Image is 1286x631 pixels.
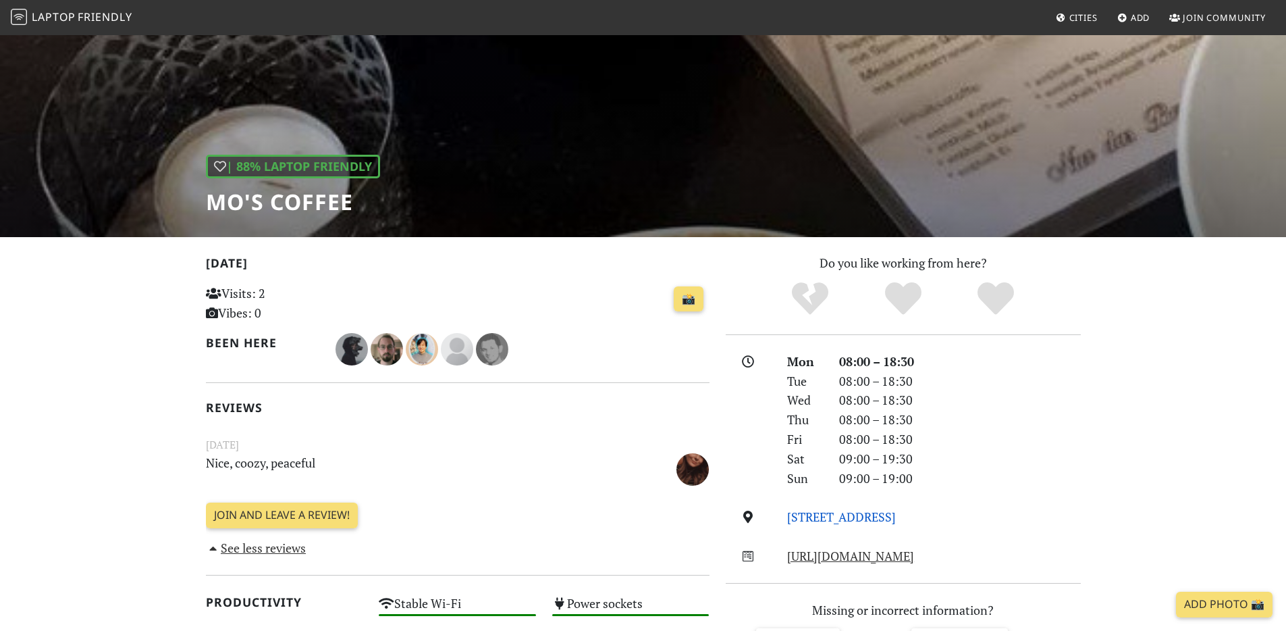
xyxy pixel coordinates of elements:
[206,503,358,528] a: Join and leave a review!
[779,469,830,488] div: Sun
[787,548,914,564] a: [URL][DOMAIN_NAME]
[726,253,1081,273] p: Do you like working from here?
[779,352,830,372] div: Mon
[676,459,709,476] span: Silvia Mercuriali
[476,333,508,365] img: 1398-kj.jpg
[32,9,76,24] span: Laptop
[336,333,368,365] img: 3997-alexander.jpg
[831,430,1089,449] div: 08:00 – 18:30
[726,601,1081,620] p: Missing or incorrect information?
[371,333,403,365] img: 3140-giuseppe.jpg
[206,540,306,556] a: See less reviews
[206,284,363,323] p: Visits: 2 Vibes: 0
[1131,11,1150,24] span: Add
[406,340,441,356] span: SungW
[763,280,857,318] div: No
[206,595,363,609] h2: Productivity
[779,430,830,449] div: Fri
[831,352,1089,372] div: 08:00 – 18:30
[787,509,896,525] a: [STREET_ADDRESS]
[1183,11,1266,24] span: Join Community
[441,333,473,365] img: blank-535327c66bd565773addf3077783bbfce4b00ec00e9fd257753287c682c7fa38.png
[336,340,371,356] span: Alexander Chagochkin
[476,340,508,356] span: KJ Price
[831,469,1089,488] div: 09:00 – 19:00
[78,9,132,24] span: Friendly
[1050,5,1103,30] a: Cities
[949,280,1042,318] div: Definitely!
[676,453,709,486] img: 3596-silvia.jpg
[198,453,631,484] p: Nice, coozy, peaceful
[11,6,132,30] a: LaptopFriendly LaptopFriendly
[406,333,438,365] img: 2933-sungw.jpg
[1176,592,1272,617] a: Add Photo 📸
[831,372,1089,391] div: 08:00 – 18:30
[371,592,544,627] div: Stable Wi-Fi
[206,189,380,215] h1: Mo's Coffee
[831,410,1089,430] div: 08:00 – 18:30
[11,9,27,25] img: LaptopFriendly
[1112,5,1156,30] a: Add
[206,155,380,178] div: | 88% Laptop Friendly
[206,256,709,276] h2: [DATE]
[857,280,950,318] div: Yes
[831,390,1089,410] div: 08:00 – 18:30
[441,340,476,356] span: Semih Cakmakyapan
[206,401,709,415] h2: Reviews
[779,372,830,391] div: Tue
[779,390,830,410] div: Wed
[206,336,320,350] h2: Been here
[779,410,830,430] div: Thu
[1069,11,1098,24] span: Cities
[779,449,830,469] div: Sat
[674,286,703,312] a: 📸
[1164,5,1271,30] a: Join Community
[544,592,718,627] div: Power sockets
[831,449,1089,469] div: 09:00 – 19:30
[371,340,406,356] span: Giuseppe Clemente
[198,436,718,453] small: [DATE]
